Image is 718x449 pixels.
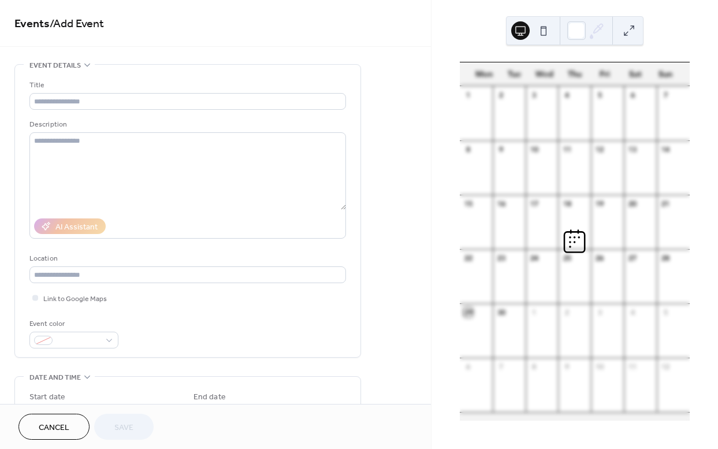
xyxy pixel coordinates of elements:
div: 22 [463,253,473,263]
div: Title [29,79,344,91]
div: Fri [590,62,620,86]
div: 24 [529,253,539,263]
div: Location [29,253,344,265]
div: Wed [529,62,559,86]
div: 11 [628,362,638,372]
div: Sun [650,62,680,86]
div: 3 [595,307,605,317]
div: 20 [628,199,638,209]
div: 5 [661,307,671,317]
div: End date [194,391,226,403]
div: 12 [595,144,605,154]
div: Tue [499,62,529,86]
div: 12 [661,362,671,372]
div: Mon [469,62,499,86]
div: 26 [595,253,605,263]
span: Cancel [39,422,69,434]
div: 10 [529,144,539,154]
div: 7 [496,362,506,372]
div: 16 [496,199,506,209]
div: 2 [496,90,506,100]
div: 8 [463,144,473,154]
div: Start date [29,391,65,403]
div: 1 [463,90,473,100]
div: 23 [496,253,506,263]
div: 6 [628,90,638,100]
div: 6 [463,362,473,372]
div: Sat [620,62,650,86]
div: 21 [661,199,671,209]
div: 28 [661,253,671,263]
div: 11 [562,144,572,154]
div: 18 [562,199,572,209]
div: 27 [628,253,638,263]
div: 10 [595,362,605,372]
div: 29 [463,307,473,317]
div: 4 [628,307,638,317]
div: 8 [529,362,539,372]
div: 25 [562,253,572,263]
div: 5 [595,90,605,100]
button: Cancel [18,414,90,440]
div: 9 [562,362,572,372]
div: Description [29,118,344,131]
div: 19 [595,199,605,209]
div: 13 [628,144,638,154]
div: 3 [529,90,539,100]
div: 2 [562,307,572,317]
div: 14 [661,144,671,154]
span: Event details [29,60,81,72]
div: 15 [463,199,473,209]
span: / Add Event [50,13,104,35]
div: 7 [661,90,671,100]
div: 4 [562,90,572,100]
div: Thu [560,62,590,86]
span: Date and time [29,372,81,384]
div: 9 [496,144,506,154]
span: Link to Google Maps [43,293,107,305]
div: 1 [529,307,539,317]
div: 17 [529,199,539,209]
div: Event color [29,318,116,330]
div: 30 [496,307,506,317]
a: Events [14,13,50,35]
